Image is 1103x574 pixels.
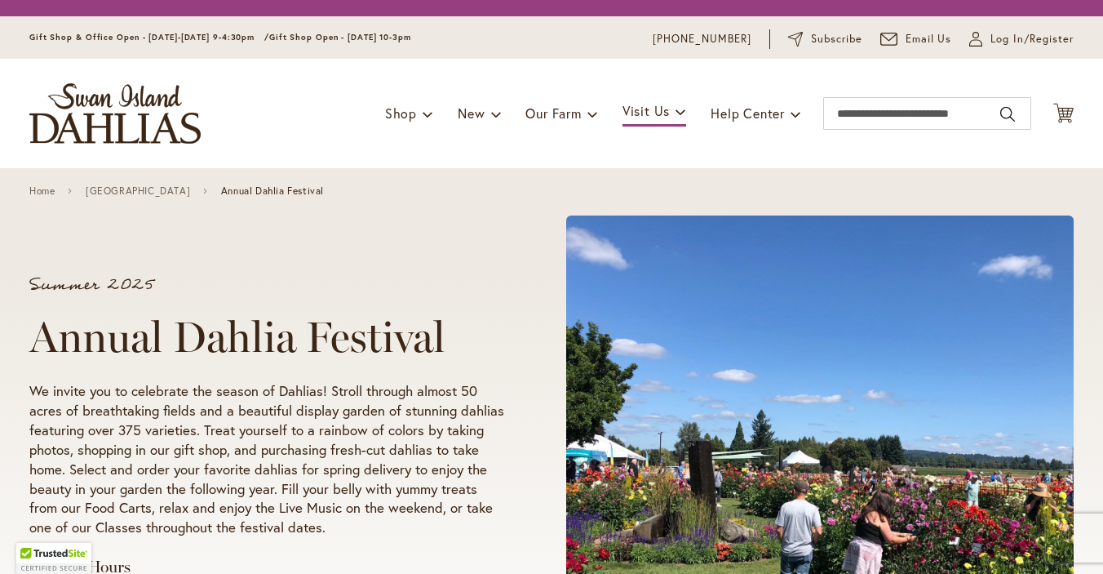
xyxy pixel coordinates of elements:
[990,31,1074,47] span: Log In/Register
[711,105,785,122] span: Help Center
[622,102,670,119] span: Visit Us
[29,83,201,144] a: store logo
[29,32,269,42] span: Gift Shop & Office Open - [DATE]-[DATE] 9-4:30pm /
[29,185,55,197] a: Home
[653,31,751,47] a: [PHONE_NUMBER]
[86,185,190,197] a: [GEOGRAPHIC_DATA]
[29,277,504,293] p: Summer 2025
[880,31,952,47] a: Email Us
[969,31,1074,47] a: Log In/Register
[269,32,411,42] span: Gift Shop Open - [DATE] 10-3pm
[385,105,417,122] span: Shop
[811,31,862,47] span: Subscribe
[29,381,504,538] p: We invite you to celebrate the season of Dahlias! Stroll through almost 50 acres of breathtaking ...
[788,31,862,47] a: Subscribe
[458,105,485,122] span: New
[221,185,324,197] span: Annual Dahlia Festival
[906,31,952,47] span: Email Us
[29,313,504,362] h1: Annual Dahlia Festival
[525,105,581,122] span: Our Farm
